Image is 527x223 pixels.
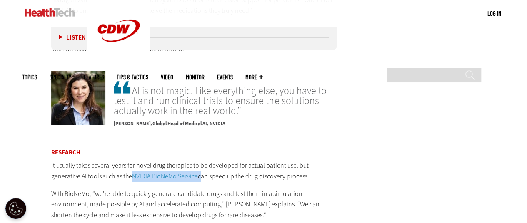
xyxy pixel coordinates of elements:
[84,74,104,80] a: Features
[487,10,501,17] a: Log in
[50,74,71,80] span: Specialty
[114,116,337,128] p: Global Head of Medical AI, NVIDIA
[114,79,337,116] span: AI is not magic. Like everything else, you have to test it and run clinical trials to ensure the ...
[245,74,263,80] span: More
[5,198,26,219] button: Open Preferences
[487,9,501,18] div: User menu
[51,149,337,156] h3: Research
[114,120,152,127] span: [PERSON_NAME]
[5,198,26,219] div: Cookie Settings
[22,74,37,80] span: Topics
[161,74,173,80] a: Video
[117,74,148,80] a: Tips & Tactics
[87,55,150,64] a: CDW
[186,74,205,80] a: MonITor
[51,71,105,125] img: Dr. Mona Flores
[132,172,198,181] a: NVIDIA BioNeMo Service
[51,160,337,181] p: It usually takes several years for novel drug therapies to be developed for actual patient use, b...
[51,188,337,221] p: With BioNeMo, “we’re able to quickly generate candidate drugs and test them in a simulation envir...
[217,74,233,80] a: Events
[25,8,75,17] img: Home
